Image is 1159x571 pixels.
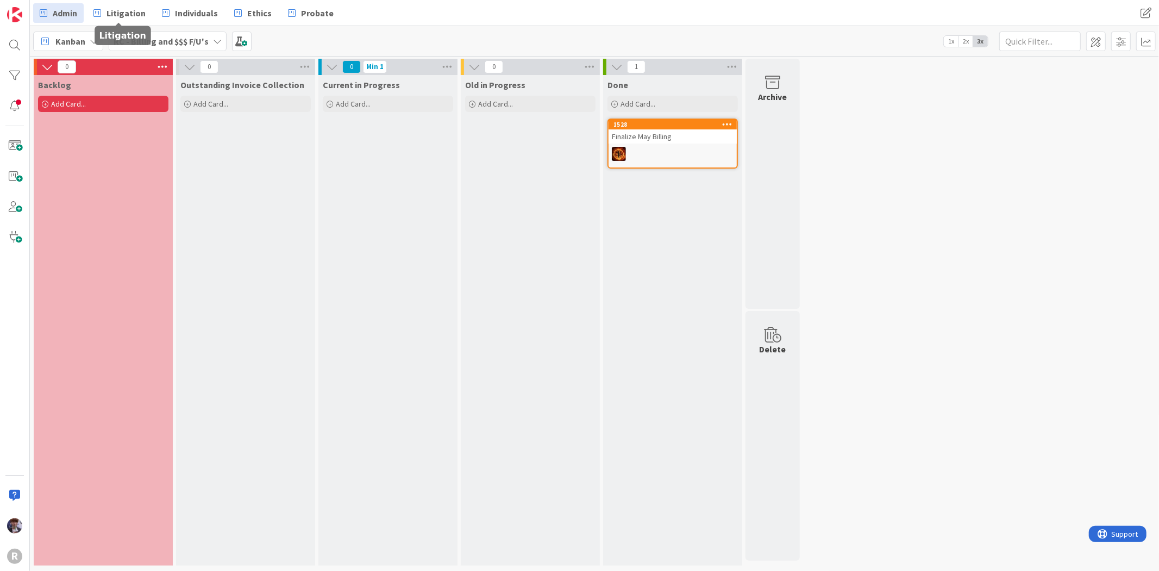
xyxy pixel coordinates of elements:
[609,120,737,144] div: 1528Finalize May Billing
[175,7,218,20] span: Individuals
[228,3,278,23] a: Ethics
[465,79,525,90] span: Old in Progress
[366,64,384,70] div: Min 1
[106,7,146,20] span: Litigation
[609,120,737,129] div: 1528
[38,79,71,90] span: Backlog
[621,99,655,109] span: Add Card...
[607,79,628,90] span: Done
[99,30,146,41] h5: Litigation
[180,79,304,90] span: Outstanding Invoice Collection
[973,36,988,47] span: 3x
[478,99,513,109] span: Add Card...
[342,60,361,73] span: 0
[485,60,503,73] span: 0
[55,35,85,48] span: Kanban
[609,147,737,161] div: TR
[760,343,786,356] div: Delete
[323,79,400,90] span: Current in Progress
[613,121,737,128] div: 1528
[759,90,787,103] div: Archive
[87,3,152,23] a: Litigation
[200,60,218,73] span: 0
[7,549,22,564] div: R
[7,7,22,22] img: Visit kanbanzone.com
[609,129,737,144] div: Finalize May Billing
[958,36,973,47] span: 2x
[193,99,228,109] span: Add Card...
[612,147,626,161] img: TR
[23,2,49,15] span: Support
[999,32,1081,51] input: Quick Filter...
[336,99,371,109] span: Add Card...
[114,36,209,47] b: RC - Billing and $$$ F/U's
[247,7,272,20] span: Ethics
[944,36,958,47] span: 1x
[155,3,224,23] a: Individuals
[33,3,84,23] a: Admin
[607,119,738,169] a: 1528Finalize May BillingTR
[281,3,340,23] a: Probate
[53,7,77,20] span: Admin
[627,60,646,73] span: 1
[58,60,76,73] span: 0
[7,518,22,533] img: ML
[301,7,334,20] span: Probate
[51,99,86,109] span: Add Card...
